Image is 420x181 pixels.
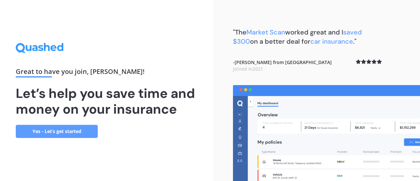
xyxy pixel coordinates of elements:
b: "The worked great and I on a better deal for ." [233,28,362,46]
a: Yes - Let’s get started [16,125,98,138]
b: - [PERSON_NAME] from [GEOGRAPHIC_DATA] [233,59,332,72]
span: car insurance [310,37,353,46]
h1: Let’s help you save time and money on your insurance [16,85,198,117]
span: Joined in 2021 [233,66,263,72]
div: Great to have you join , [PERSON_NAME] ! [16,68,198,78]
span: Market Scan [246,28,285,36]
img: dashboard.webp [233,85,420,181]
